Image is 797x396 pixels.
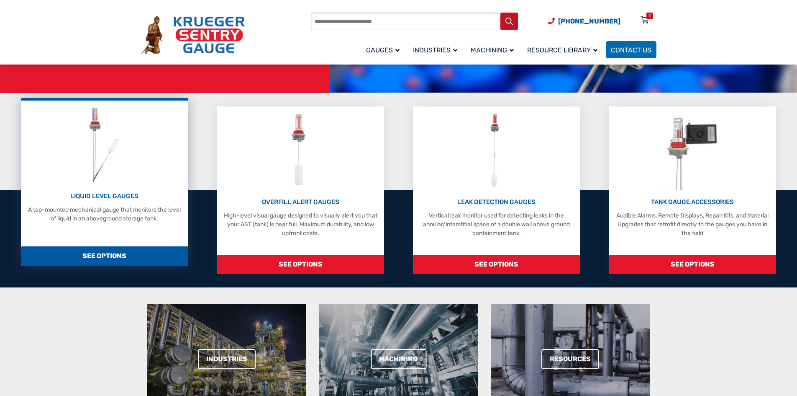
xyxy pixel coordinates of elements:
[417,197,576,207] p: LEAK DETECTION GAUGES
[548,16,620,26] a: Phone Number (920) 434-8860
[471,46,514,54] span: Machining
[417,211,576,238] p: Vertical leak monitor used for detecting leaks in the annular/interstitial space of a double wall...
[371,349,426,369] a: Machining
[25,205,184,223] p: A top-mounted mechanical gauge that monitors the level of liquid in an aboveground storage tank.
[21,246,188,266] span: SEE OPTIONS
[527,46,597,54] span: Resource Library
[609,106,776,274] a: Tank Gauge Accessories TANK GAUGE ACCESSORIES Audible Alarms, Remote Displays, Repair Kits, and M...
[221,197,380,207] p: OVERFILL ALERT GAUGES
[361,40,408,60] a: Gauges
[413,46,457,54] span: Industries
[413,255,580,274] span: SEE OPTIONS
[522,40,606,60] a: Resource Library
[82,105,126,184] img: Liquid Level Gauges
[466,40,522,60] a: Machining
[217,255,384,274] span: SEE OPTIONS
[613,197,772,207] p: TANK GAUGE ACCESSORIES
[609,255,776,274] span: SEE OPTIONS
[221,211,380,238] p: High-level visual gauge designed to visually alert you that your AST (tank) is near full. Maximum...
[541,349,599,369] a: Resources
[25,192,184,201] p: LIQUID LEVEL GAUGES
[198,349,256,369] a: Industries
[217,106,384,274] a: Overfill Alert Gauges OVERFILL ALERT GAUGES High-level visual gauge designed to visually alert yo...
[366,46,400,54] span: Gauges
[606,41,656,58] a: Contact Us
[408,40,466,60] a: Industries
[611,46,651,54] span: Contact Us
[413,106,580,274] a: Leak Detection Gauges LEAK DETECTION GAUGES Vertical leak monitor used for detecting leaks in the...
[613,211,772,238] p: Audible Alarms, Remote Displays, Repair Kits, and Material Upgrades that retrofit directly to the...
[141,16,245,54] img: Krueger Sentry Gauge
[659,111,726,190] img: Tank Gauge Accessories
[558,17,620,25] span: [PHONE_NUMBER]
[21,98,188,266] a: Liquid Level Gauges LIQUID LEVEL GAUGES A top-mounted mechanical gauge that monitors the level of...
[480,111,513,190] img: Leak Detection Gauges
[648,13,651,19] div: 0
[282,111,319,190] img: Overfill Alert Gauges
